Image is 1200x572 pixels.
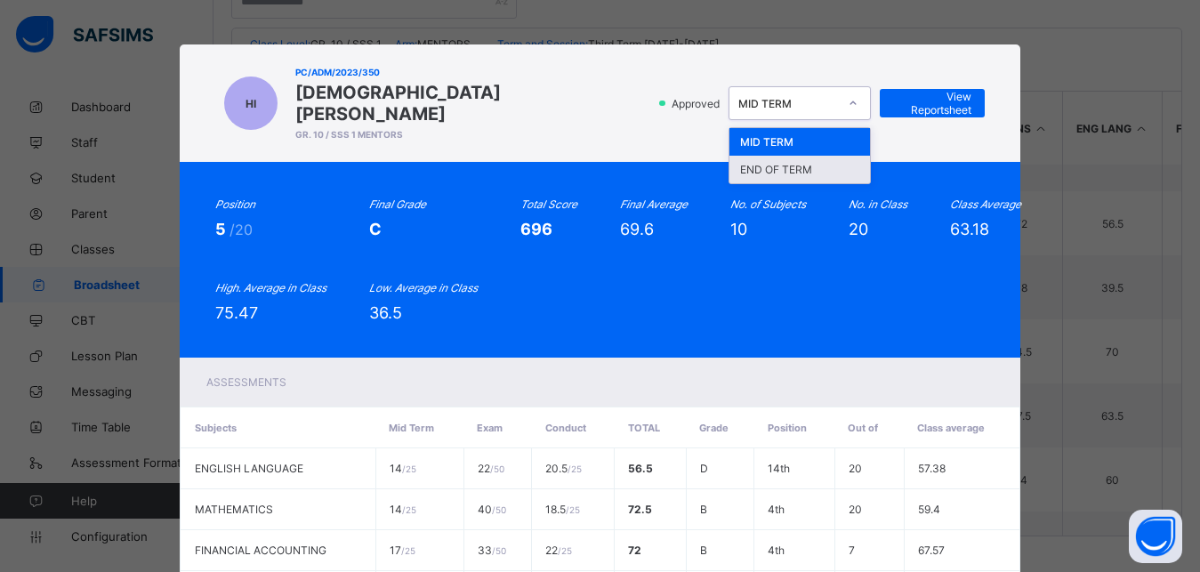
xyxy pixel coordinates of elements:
[369,303,402,322] span: 36.5
[402,463,416,474] span: / 25
[215,197,255,211] i: Position
[628,503,652,516] span: 72.5
[215,303,258,322] span: 75.47
[215,220,230,238] span: 5
[768,544,785,557] span: 4th
[729,128,870,156] div: MID TERM
[477,422,503,434] span: Exam
[558,545,572,556] span: / 25
[520,220,552,238] span: 696
[700,503,707,516] span: B
[230,221,253,238] span: /20
[520,197,577,211] i: Total Score
[195,503,273,516] span: MATHEMATICS
[545,462,582,475] span: 20.5
[195,422,237,434] span: Subjects
[670,97,725,110] span: Approved
[568,463,582,474] span: / 25
[369,197,426,211] i: Final Grade
[768,503,785,516] span: 4th
[700,544,707,557] span: B
[195,462,303,475] span: ENGLISH LANGUAGE
[295,67,650,77] span: PC/ADM/2023/350
[848,422,878,434] span: Out of
[628,422,660,434] span: Total
[768,422,807,434] span: Position
[699,422,729,434] span: Grade
[1129,510,1182,563] button: Open asap
[849,197,907,211] i: No. in Class
[628,462,653,475] span: 56.5
[390,544,415,557] span: 17
[729,156,870,183] div: END OF TERM
[389,422,434,434] span: Mid Term
[390,462,416,475] span: 14
[893,90,971,117] span: View Reportsheet
[918,503,940,516] span: 59.4
[478,503,506,516] span: 40
[545,422,586,434] span: Conduct
[950,220,989,238] span: 63.18
[478,462,504,475] span: 22
[918,544,945,557] span: 67.57
[401,545,415,556] span: / 25
[620,197,688,211] i: Final Average
[628,544,641,557] span: 72
[295,129,650,140] span: GR. 10 / SSS 1 MENTORS
[478,544,506,557] span: 33
[917,422,985,434] span: Class average
[849,503,862,516] span: 20
[545,503,580,516] span: 18.5
[950,197,1021,211] i: Class Average
[700,462,708,475] span: D
[849,544,855,557] span: 7
[492,545,506,556] span: / 50
[566,504,580,515] span: / 25
[246,97,256,110] span: HI
[730,220,747,238] span: 10
[369,281,478,294] i: Low. Average in Class
[195,544,326,557] span: FINANCIAL ACCOUNTING
[402,504,416,515] span: / 25
[849,220,868,238] span: 20
[490,463,504,474] span: / 50
[768,462,790,475] span: 14th
[215,281,326,294] i: High. Average in Class
[738,97,838,110] div: MID TERM
[918,462,946,475] span: 57.38
[295,82,650,125] span: [DEMOGRAPHIC_DATA] [PERSON_NAME]
[620,220,654,238] span: 69.6
[545,544,572,557] span: 22
[492,504,506,515] span: / 50
[369,220,382,238] span: C
[730,197,806,211] i: No. of Subjects
[390,503,416,516] span: 14
[849,462,862,475] span: 20
[206,375,286,389] span: Assessments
